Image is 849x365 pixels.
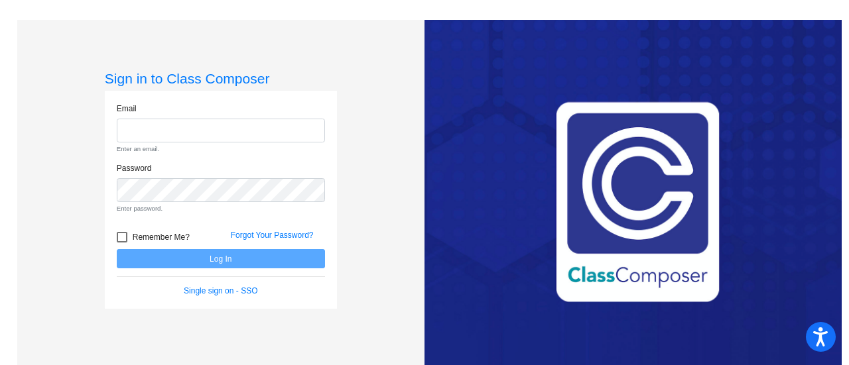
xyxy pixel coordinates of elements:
[117,144,325,154] small: Enter an email.
[117,162,152,174] label: Password
[117,249,325,268] button: Log In
[105,70,337,87] h3: Sign in to Class Composer
[231,231,314,240] a: Forgot Your Password?
[117,103,137,115] label: Email
[133,229,190,245] span: Remember Me?
[184,286,257,295] a: Single sign on - SSO
[117,204,325,213] small: Enter password.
